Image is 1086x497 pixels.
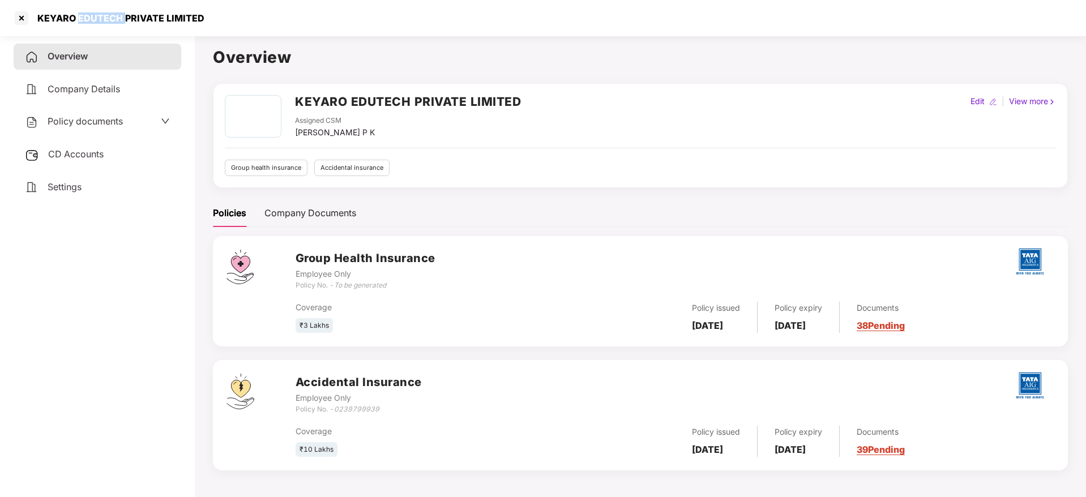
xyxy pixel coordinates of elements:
div: Edit [968,95,987,108]
img: svg+xml;base64,PHN2ZyB4bWxucz0iaHR0cDovL3d3dy53My5vcmcvMjAwMC9zdmciIHdpZHRoPSIyNCIgaGVpZ2h0PSIyNC... [25,181,39,194]
div: Policies [213,206,246,220]
h3: Accidental Insurance [296,374,422,391]
h3: Group Health Insurance [296,250,435,267]
div: | [999,95,1007,108]
div: Employee Only [296,268,435,280]
div: View more [1007,95,1058,108]
i: To be generated [334,281,386,289]
div: Coverage [296,301,549,314]
span: Company Details [48,83,120,95]
div: ₹10 Lakhs [296,442,337,457]
img: svg+xml;base64,PHN2ZyB4bWxucz0iaHR0cDovL3d3dy53My5vcmcvMjAwMC9zdmciIHdpZHRoPSI0Ny43MTQiIGhlaWdodD... [226,250,254,284]
div: Policy expiry [775,302,822,314]
div: Policy No. - [296,280,435,291]
b: [DATE] [775,320,806,331]
span: down [161,117,170,126]
div: KEYARO EDUTECH PRIVATE LIMITED [31,12,204,24]
img: svg+xml;base64,PHN2ZyB4bWxucz0iaHR0cDovL3d3dy53My5vcmcvMjAwMC9zdmciIHdpZHRoPSIyNCIgaGVpZ2h0PSIyNC... [25,83,39,96]
div: Documents [857,302,905,314]
i: 0239799939 [334,405,379,413]
div: Assigned CSM [295,115,375,126]
span: Settings [48,181,82,192]
img: editIcon [989,98,997,106]
b: [DATE] [775,444,806,455]
img: tatag.png [1010,366,1050,405]
div: Policy issued [692,302,740,314]
img: svg+xml;base64,PHN2ZyB4bWxucz0iaHR0cDovL3d3dy53My5vcmcvMjAwMC9zdmciIHdpZHRoPSI0OS4zMjEiIGhlaWdodD... [226,374,254,409]
h1: Overview [213,45,1068,70]
div: Policy No. - [296,404,422,415]
div: Company Documents [264,206,356,220]
div: Coverage [296,425,549,438]
div: [PERSON_NAME] P K [295,126,375,139]
h2: KEYARO EDUTECH PRIVATE LIMITED [295,92,521,111]
span: CD Accounts [48,148,104,160]
img: rightIcon [1048,98,1056,106]
div: Employee Only [296,392,422,404]
img: svg+xml;base64,PHN2ZyB4bWxucz0iaHR0cDovL3d3dy53My5vcmcvMjAwMC9zdmciIHdpZHRoPSIyNCIgaGVpZ2h0PSIyNC... [25,50,39,64]
img: svg+xml;base64,PHN2ZyB3aWR0aD0iMjUiIGhlaWdodD0iMjQiIHZpZXdCb3g9IjAgMCAyNSAyNCIgZmlsbD0ibm9uZSIgeG... [25,148,39,162]
a: 39 Pending [857,444,905,455]
div: Group health insurance [225,160,307,176]
div: Policy expiry [775,426,822,438]
img: svg+xml;base64,PHN2ZyB4bWxucz0iaHR0cDovL3d3dy53My5vcmcvMjAwMC9zdmciIHdpZHRoPSIyNCIgaGVpZ2h0PSIyNC... [25,115,39,129]
div: Accidental insurance [314,160,390,176]
span: Overview [48,50,88,62]
b: [DATE] [692,320,723,331]
span: Policy documents [48,115,123,127]
img: tatag.png [1010,242,1050,281]
b: [DATE] [692,444,723,455]
div: Policy issued [692,426,740,438]
a: 38 Pending [857,320,905,331]
div: Documents [857,426,905,438]
div: ₹3 Lakhs [296,318,333,333]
